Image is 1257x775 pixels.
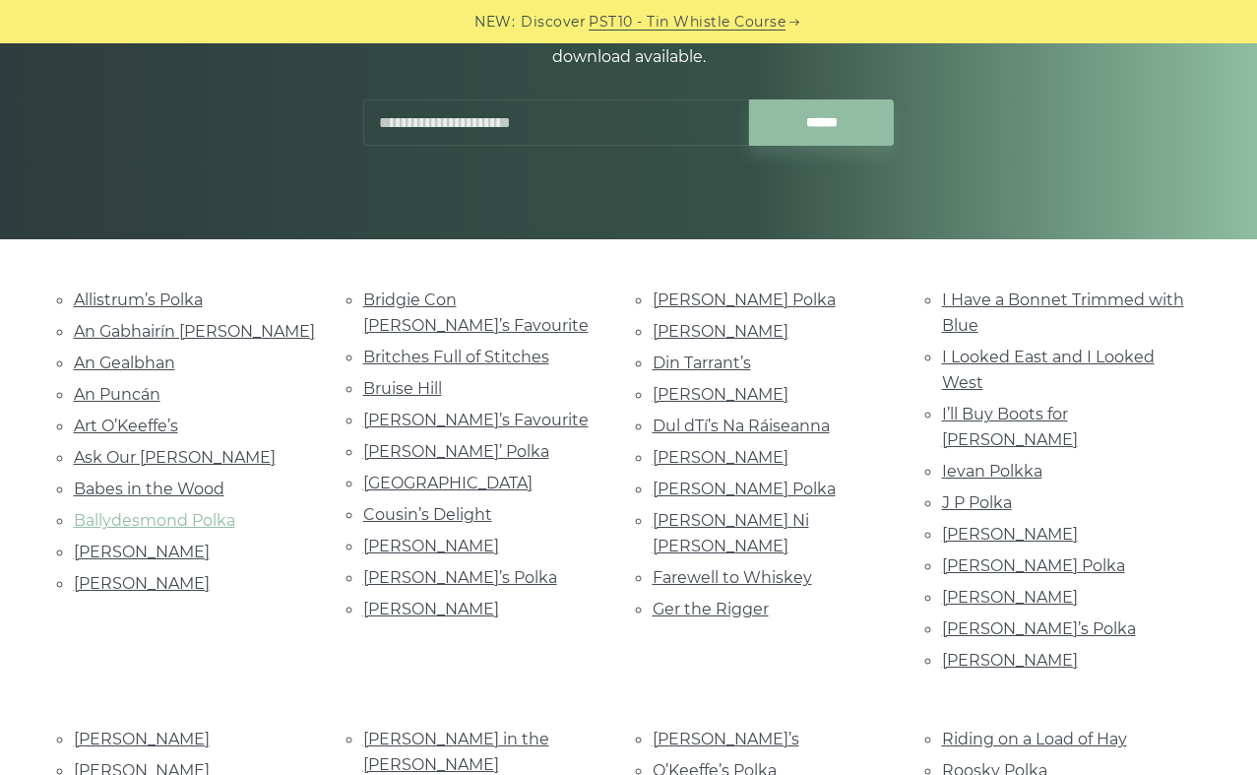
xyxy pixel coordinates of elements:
[363,411,589,429] a: [PERSON_NAME]’s Favourite
[74,385,160,404] a: An Puncán
[653,448,788,467] a: [PERSON_NAME]
[653,291,836,309] a: [PERSON_NAME] Polka
[74,417,178,435] a: Art O’Keeffe’s
[653,730,799,748] a: [PERSON_NAME]’s
[653,417,830,435] a: Dul dTí’s Na Ráiseanna
[942,556,1125,575] a: [PERSON_NAME] Polka
[363,505,492,524] a: Cousin’s Delight
[363,568,557,587] a: [PERSON_NAME]’s Polka
[653,511,809,555] a: [PERSON_NAME] Ni [PERSON_NAME]
[942,462,1042,481] a: Ievan Polkka
[942,493,1012,512] a: J P Polka
[653,568,812,587] a: Farewell to Whiskey
[942,291,1184,335] a: I Have a Bonnet Trimmed with Blue
[74,543,210,561] a: [PERSON_NAME]
[363,730,549,774] a: [PERSON_NAME] in the [PERSON_NAME]
[74,448,276,467] a: Ask Our [PERSON_NAME]
[363,291,589,335] a: Bridgie Con [PERSON_NAME]’s Favourite
[942,348,1155,392] a: I Looked East and I Looked West
[942,588,1078,607] a: [PERSON_NAME]
[363,600,499,618] a: [PERSON_NAME]
[363,474,533,492] a: [GEOGRAPHIC_DATA]
[363,537,499,555] a: [PERSON_NAME]
[363,348,549,366] a: Britches Full of Stitches
[942,405,1078,449] a: I’ll Buy Boots for [PERSON_NAME]
[653,322,788,341] a: [PERSON_NAME]
[474,11,515,33] span: NEW:
[653,385,788,404] a: [PERSON_NAME]
[74,574,210,593] a: [PERSON_NAME]
[74,511,235,530] a: Ballydesmond Polka
[589,11,786,33] a: PST10 - Tin Whistle Course
[74,291,203,309] a: Allistrum’s Polka
[74,354,175,372] a: An Gealbhan
[74,730,210,748] a: [PERSON_NAME]
[363,379,442,398] a: Bruise Hill
[74,480,224,498] a: Babes in the Wood
[363,19,895,70] p: 120+ Irish Polkas with sheet music and tin whistle tabs. Free PDF download available.
[653,600,769,618] a: Ger the Rigger
[942,730,1127,748] a: Riding on a Load of Hay
[363,442,549,461] a: [PERSON_NAME]’ Polka
[942,651,1078,670] a: [PERSON_NAME]
[942,619,1136,638] a: [PERSON_NAME]’s Polka
[653,480,836,498] a: [PERSON_NAME] Polka
[521,11,586,33] span: Discover
[942,525,1078,544] a: [PERSON_NAME]
[653,354,751,372] a: Din Tarrant’s
[74,322,315,341] a: An Gabhairín [PERSON_NAME]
